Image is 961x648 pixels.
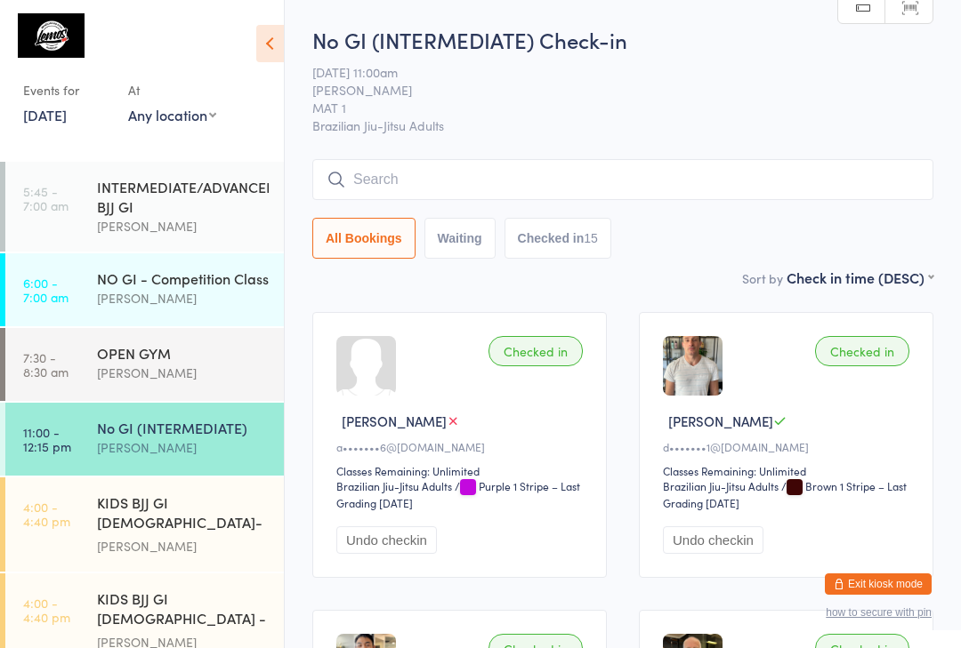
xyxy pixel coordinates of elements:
button: Checked in15 [505,218,611,259]
img: Lemos Brazilian Jiu-Jitsu [18,13,85,58]
span: [PERSON_NAME] [668,412,773,430]
a: 11:00 -12:15 pmNo GI (INTERMEDIATE)[PERSON_NAME] [5,403,284,476]
time: 5:45 - 7:00 am [23,184,69,212]
div: Brazilian Jiu-Jitsu Adults [336,478,452,493]
div: Any location [128,105,216,124]
div: d•••••••1@[DOMAIN_NAME] [663,439,915,454]
input: Search [312,159,933,200]
button: All Bookings [312,218,416,259]
div: Classes Remaining: Unlimited [663,463,915,478]
div: [PERSON_NAME] [97,536,269,556]
span: [PERSON_NAME] [312,81,906,99]
button: Undo checkin [663,526,763,554]
span: [PERSON_NAME] [342,412,447,430]
span: Brazilian Jiu-Jitsu Adults [312,116,933,134]
img: image1722480018.png [663,336,723,396]
a: 7:30 -8:30 amOPEN GYM[PERSON_NAME] [5,328,284,401]
button: Undo checkin [336,526,437,554]
div: OPEN GYM [97,343,269,363]
a: [DATE] [23,105,67,124]
div: 15 [584,231,598,245]
div: At [128,76,216,105]
div: KIDS BJJ GI [DEMOGRAPHIC_DATA] - Level 1 [97,588,269,632]
time: 6:00 - 7:00 am [23,276,69,304]
div: [PERSON_NAME] [97,437,269,458]
div: Checked in [815,336,909,366]
a: 6:00 -7:00 amNO GI - Competition Class[PERSON_NAME] [5,253,284,326]
h2: No GI (INTERMEDIATE) Check-in [312,25,933,54]
div: [PERSON_NAME] [97,216,269,236]
time: 4:00 - 4:40 pm [23,500,70,528]
div: Brazilian Jiu-Jitsu Adults [663,478,779,493]
button: Waiting [424,218,496,259]
div: [PERSON_NAME] [97,363,269,383]
button: Exit kiosk mode [825,573,932,595]
time: 4:00 - 4:40 pm [23,596,70,624]
div: Classes Remaining: Unlimited [336,463,588,478]
a: 4:00 -4:40 pmKIDS BJJ GI [DEMOGRAPHIC_DATA]- Level 2[PERSON_NAME] [5,477,284,572]
span: MAT 1 [312,99,906,116]
div: a•••••••6@[DOMAIN_NAME] [336,439,588,454]
div: No GI (INTERMEDIATE) [97,418,269,437]
span: [DATE] 11:00am [312,63,906,81]
a: 5:45 -7:00 amINTERMEDIATE/ADVANCED BJJ GI[PERSON_NAME] [5,162,284,252]
button: how to secure with pin [826,606,932,619]
div: [PERSON_NAME] [97,288,269,308]
div: KIDS BJJ GI [DEMOGRAPHIC_DATA]- Level 2 [97,492,269,536]
div: Events for [23,76,110,105]
time: 11:00 - 12:15 pm [23,425,71,453]
div: NO GI - Competition Class [97,268,269,288]
time: 7:30 - 8:30 am [23,350,69,379]
div: Check in time (DESC) [787,268,933,287]
label: Sort by [742,269,783,287]
div: INTERMEDIATE/ADVANCED BJJ GI [97,177,269,216]
div: Checked in [489,336,583,366]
